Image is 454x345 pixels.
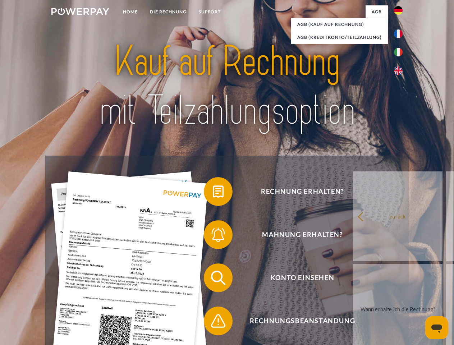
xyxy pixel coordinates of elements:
a: AGB (Kreditkonto/Teilzahlung) [291,31,388,44]
a: Home [117,5,144,18]
img: qb_bill.svg [209,183,227,201]
iframe: Schaltfläche zum Öffnen des Messaging-Fensters [425,316,448,339]
span: Mahnung erhalten? [214,220,390,249]
a: AGB (Kauf auf Rechnung) [291,18,388,31]
img: qb_bell.svg [209,226,227,244]
img: qb_warning.svg [209,312,227,330]
a: agb [366,5,388,18]
img: fr [394,29,403,38]
img: logo-powerpay-white.svg [51,8,109,15]
div: zurück [357,211,438,221]
a: DIE RECHNUNG [144,5,193,18]
span: Konto einsehen [214,263,390,292]
img: it [394,48,403,56]
div: Wann erhalte ich die Rechnung? [357,304,438,314]
img: de [394,6,403,15]
span: Rechnungsbeanstandung [214,307,390,335]
button: Konto einsehen [204,263,391,292]
span: Rechnung erhalten? [214,177,390,206]
button: Mahnung erhalten? [204,220,391,249]
img: qb_search.svg [209,269,227,287]
button: Rechnungsbeanstandung [204,307,391,335]
img: en [394,66,403,75]
img: title-powerpay_de.svg [69,34,385,138]
button: Rechnung erhalten? [204,177,391,206]
a: SUPPORT [193,5,227,18]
